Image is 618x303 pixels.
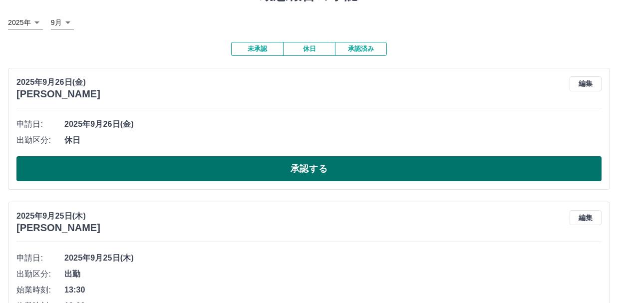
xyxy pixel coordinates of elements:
div: 9月 [51,15,74,30]
button: 休日 [283,42,335,56]
p: 2025年9月26日(金) [16,76,100,88]
h3: [PERSON_NAME] [16,222,100,234]
button: 未承認 [231,42,283,56]
span: 2025年9月25日(木) [64,252,602,264]
span: 出勤区分: [16,268,64,280]
button: 編集 [570,210,602,225]
button: 承認する [16,156,602,181]
div: 2025年 [8,15,43,30]
span: 始業時刻: [16,284,64,296]
h3: [PERSON_NAME] [16,88,100,100]
button: 承認済み [335,42,387,56]
span: 休日 [64,134,602,146]
p: 2025年9月25日(木) [16,210,100,222]
span: 13:30 [64,284,602,296]
span: 出勤 [64,268,602,280]
span: 申請日: [16,118,64,130]
button: 編集 [570,76,602,91]
span: 申請日: [16,252,64,264]
span: 出勤区分: [16,134,64,146]
span: 2025年9月26日(金) [64,118,602,130]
